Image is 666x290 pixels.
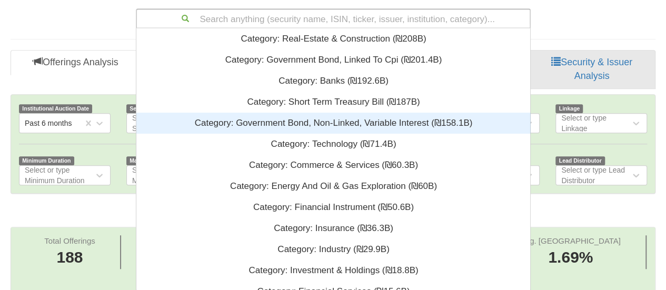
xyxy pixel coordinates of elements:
[528,50,655,88] a: Security & Issuer Analysis
[25,165,93,186] div: Select or type Minimum Duration
[136,176,531,197] div: Category: ‏Energy And Oil & Gas Exploration ‎(₪60B)‎
[136,239,531,260] div: Category: ‏Industry ‎(₪29.9B)‎
[136,155,531,176] div: Category: ‏Commerce & Services ‎(₪60.3B)‎
[521,246,621,269] span: 1.69%
[126,104,150,113] span: Sector
[561,113,629,134] div: Select or type Linkage
[136,92,531,113] div: Category: ‏Short Term Treasury Bill ‎(₪187B)‎
[136,260,531,281] div: Category: ‏Investment & Holdings ‎(₪18.8B)‎
[136,218,531,239] div: Category: ‏Insurance ‎(₪36.3B)‎
[555,104,583,113] span: Linkage
[19,156,74,165] span: Minimum Duration
[136,134,531,155] div: Category: ‏Technology ‎(₪71.4B)‎
[19,104,92,113] span: Institutional Auction Date
[136,28,531,49] div: Category: ‏Real-Estate & Construction ‎(₪208B)‎
[25,118,72,128] div: Past 6 months
[136,71,531,92] div: Category: ‏Banks ‎(₪192.6B)‎
[44,246,95,269] span: 188
[11,204,655,222] h2: Offerings Analysis - Past 6 months
[136,113,531,134] div: Category: ‏Government Bond, Non-Linked, Variable Interest ‎(₪158.1B)‎
[137,9,530,27] div: Search anything (security name, ISIN, ticker, issuer, institution, category)...
[136,197,531,218] div: Category: ‏Financial Instrument ‎(₪50.6B)‎
[555,156,605,165] span: Lead Distributor
[126,156,183,165] span: Maximum Duration
[132,165,200,186] div: Select or type Maximum Duration
[44,236,95,245] span: Total Offerings
[136,49,531,71] div: Category: ‏Government Bond, Linked To Cpi ‎(₪201.4B)‎
[11,50,141,75] a: Offerings Analysis
[561,165,629,186] div: Select or type Lead Distributor
[132,113,200,134] div: Select or type Sector
[521,236,621,245] span: Avg. [GEOGRAPHIC_DATA]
